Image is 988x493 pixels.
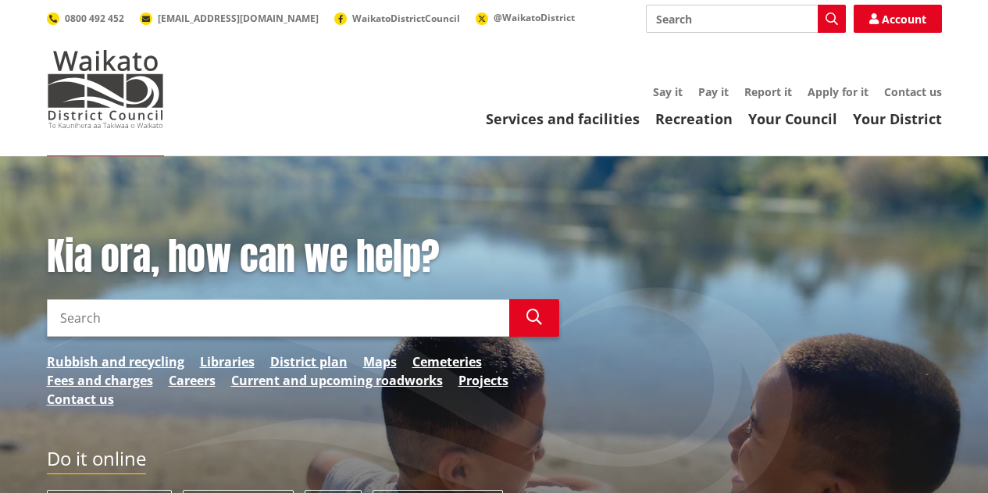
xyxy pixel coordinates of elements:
[47,352,184,371] a: Rubbish and recycling
[65,12,124,25] span: 0800 492 452
[458,371,508,390] a: Projects
[486,109,640,128] a: Services and facilities
[748,109,837,128] a: Your Council
[884,84,942,99] a: Contact us
[47,390,114,409] a: Contact us
[412,352,482,371] a: Cemeteries
[334,12,460,25] a: WaikatoDistrictCouncil
[808,84,869,99] a: Apply for it
[47,299,509,337] input: Search input
[363,352,397,371] a: Maps
[47,234,559,280] h1: Kia ora, how can we help?
[270,352,348,371] a: District plan
[698,84,729,99] a: Pay it
[47,448,146,475] h2: Do it online
[47,12,124,25] a: 0800 492 452
[476,11,575,24] a: @WaikatoDistrict
[47,371,153,390] a: Fees and charges
[169,371,216,390] a: Careers
[853,109,942,128] a: Your District
[653,84,683,99] a: Say it
[200,352,255,371] a: Libraries
[494,11,575,24] span: @WaikatoDistrict
[47,50,164,128] img: Waikato District Council - Te Kaunihera aa Takiwaa o Waikato
[352,12,460,25] span: WaikatoDistrictCouncil
[655,109,733,128] a: Recreation
[158,12,319,25] span: [EMAIL_ADDRESS][DOMAIN_NAME]
[231,371,443,390] a: Current and upcoming roadworks
[646,5,846,33] input: Search input
[854,5,942,33] a: Account
[744,84,792,99] a: Report it
[140,12,319,25] a: [EMAIL_ADDRESS][DOMAIN_NAME]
